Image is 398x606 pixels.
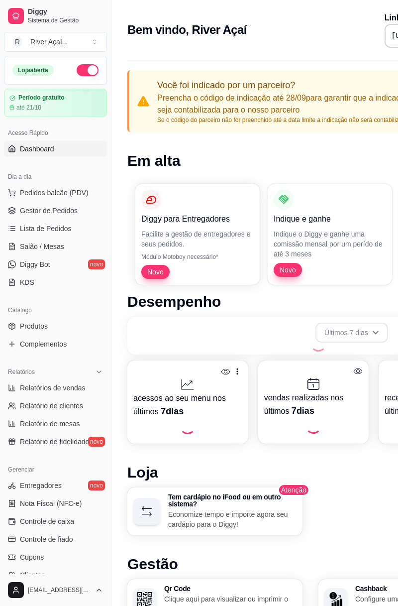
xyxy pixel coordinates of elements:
[127,487,302,535] button: Tem cardápio no iFood ou em outro sistema?Economize tempo e importe agora seu cardápio para o Diggy!
[4,89,107,117] a: Período gratuitoaté 21/10
[180,418,196,434] div: Loading
[268,184,392,285] button: Indique e ganheIndique o Diggy e ganhe uma comissão mensal por um perído de até 3 mesesNovo
[4,169,107,185] div: Dia a dia
[8,368,35,376] span: Relatórios
[4,495,107,511] a: Nota Fiscal (NFC-e)
[4,567,107,583] a: Clientes
[4,578,107,602] button: [EMAIL_ADDRESS][DOMAIN_NAME]
[161,406,184,416] span: 7 dias
[4,434,107,450] a: Relatório de fidelidadenovo
[20,383,86,393] span: Relatórios de vendas
[20,419,80,429] span: Relatório de mesas
[12,65,54,76] div: Loja aberta
[141,229,254,249] p: Facilite a gestão de entregadores e seus pedidos.
[12,37,22,47] span: R
[4,336,107,352] a: Complementos
[274,229,386,259] p: Indique o Diggy e ganhe uma comissão mensal por um perído de até 3 meses
[4,256,107,272] a: Diggy Botnovo
[4,302,107,318] div: Catálogo
[135,184,260,285] button: Diggy para EntregadoresFacilite a gestão de entregadores e seus pedidos.Módulo Motoboy necessário...
[18,94,65,102] article: Período gratuito
[4,398,107,414] a: Relatório de clientes
[4,239,107,254] a: Salão / Mesas
[4,221,107,237] a: Lista de Pedidos
[4,549,107,565] a: Cupons
[168,493,297,507] h3: Tem cardápio no iFood ou em outro sistema?
[16,104,41,112] article: até 21/10
[4,185,107,201] button: Pedidos balcão (PDV)
[164,585,297,592] h3: Qr Code
[20,144,54,154] span: Dashboard
[315,323,388,343] button: Últimos 7 dias
[141,213,254,225] p: Diggy para Entregadores
[28,7,103,16] span: Diggy
[20,401,83,411] span: Relatório de clientes
[20,570,45,580] span: Clientes
[274,213,386,225] p: Indique e ganhe
[4,478,107,493] a: Entregadoresnovo
[4,4,107,28] a: DiggySistema de Gestão
[278,484,309,496] span: Atenção
[28,16,103,24] span: Sistema de Gestão
[133,392,242,418] p: acessos ao seu menu nos últimos
[20,224,72,234] span: Lista de Pedidos
[20,206,78,216] span: Gestor de Pedidos
[20,242,64,251] span: Salão / Mesas
[4,380,107,396] a: Relatórios de vendas
[4,531,107,547] a: Controle de fiado
[127,22,247,38] h2: Bem vindo, River Açaí
[264,392,363,418] p: vendas realizadas nos últimos
[4,416,107,432] a: Relatório de mesas
[20,437,89,447] span: Relatório de fidelidade
[28,586,91,594] span: [EMAIL_ADDRESS][DOMAIN_NAME]
[305,418,321,434] div: Loading
[4,32,107,52] button: Select a team
[20,188,89,198] span: Pedidos balcão (PDV)
[20,498,82,508] span: Nota Fiscal (NFC-e)
[20,516,74,526] span: Controle de caixa
[30,37,68,47] div: River Açaí ...
[143,267,168,277] span: Novo
[20,339,67,349] span: Complementos
[20,277,34,287] span: KDS
[4,462,107,478] div: Gerenciar
[20,552,44,562] span: Cupons
[292,406,314,416] span: 7 dias
[4,318,107,334] a: Produtos
[4,274,107,290] a: KDS
[20,321,48,331] span: Produtos
[20,481,62,490] span: Entregadores
[168,509,297,529] p: Economize tempo e importe agora seu cardápio para o Diggy!
[4,513,107,529] a: Controle de caixa
[20,259,50,269] span: Diggy Bot
[4,203,107,219] a: Gestor de Pedidos
[310,336,326,352] div: Loading
[77,64,99,76] button: Alterar Status
[276,265,300,275] span: Novo
[141,253,254,261] p: Módulo Motoboy necessário*
[4,141,107,157] a: Dashboard
[20,534,73,544] span: Controle de fiado
[4,125,107,141] div: Acesso Rápido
